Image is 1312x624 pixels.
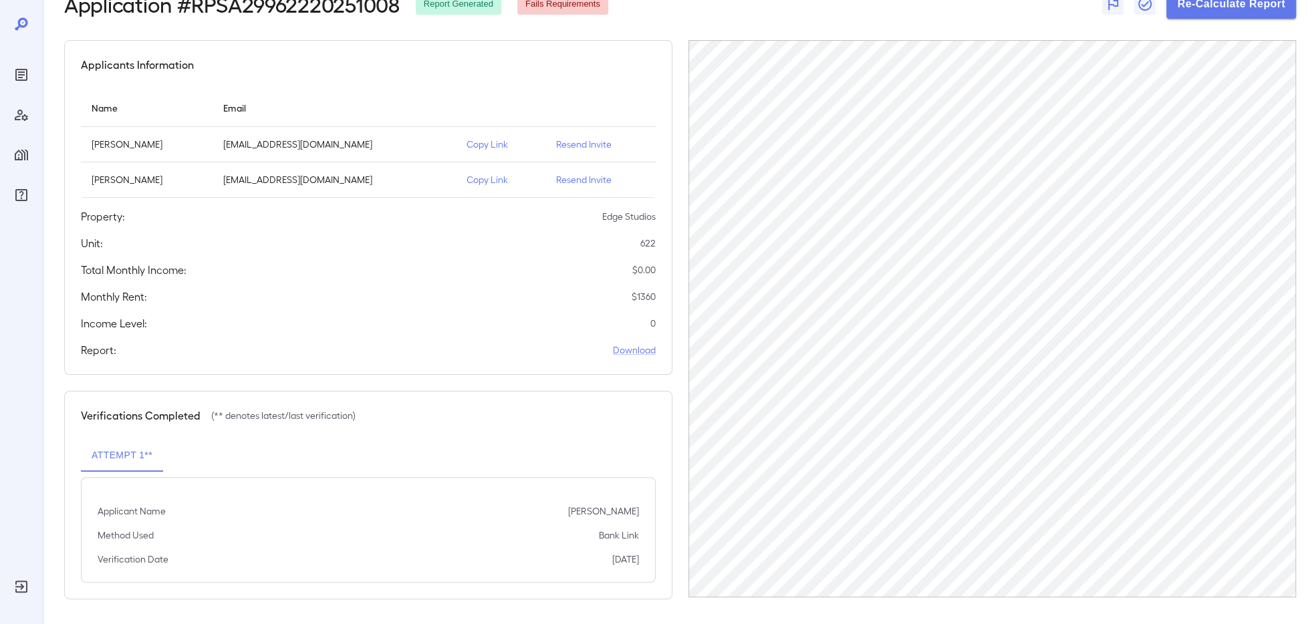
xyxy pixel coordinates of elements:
p: [EMAIL_ADDRESS][DOMAIN_NAME] [223,173,445,186]
th: Email [213,89,456,127]
div: Manage Properties [11,144,32,166]
h5: Report: [81,342,116,358]
p: [PERSON_NAME] [92,173,202,186]
p: [DATE] [612,553,639,566]
h5: Income Level: [81,315,147,331]
h5: Applicants Information [81,57,194,73]
p: 0 [650,317,656,330]
h5: Total Monthly Income: [81,262,186,278]
a: Download [613,343,656,357]
p: Copy Link [467,138,535,151]
p: Applicant Name [98,504,166,518]
p: 622 [640,237,656,250]
p: [EMAIL_ADDRESS][DOMAIN_NAME] [223,138,445,151]
h5: Monthly Rent: [81,289,147,305]
p: Edge Studios [602,210,656,223]
p: Verification Date [98,553,168,566]
p: [PERSON_NAME] [568,504,639,518]
p: $ 0.00 [632,263,656,277]
h5: Unit: [81,235,103,251]
h5: Property: [81,208,125,224]
div: Manage Users [11,104,32,126]
p: Bank Link [599,528,639,542]
p: [PERSON_NAME] [92,138,202,151]
div: Reports [11,64,32,86]
p: $ 1360 [632,290,656,303]
div: Log Out [11,576,32,597]
table: simple table [81,89,656,198]
p: Copy Link [467,173,535,186]
th: Name [81,89,213,127]
p: (** denotes latest/last verification) [211,409,356,422]
p: Resend Invite [556,138,644,151]
h5: Verifications Completed [81,408,201,424]
button: Attempt 1** [81,440,163,472]
p: Resend Invite [556,173,644,186]
div: FAQ [11,184,32,206]
p: Method Used [98,528,154,542]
